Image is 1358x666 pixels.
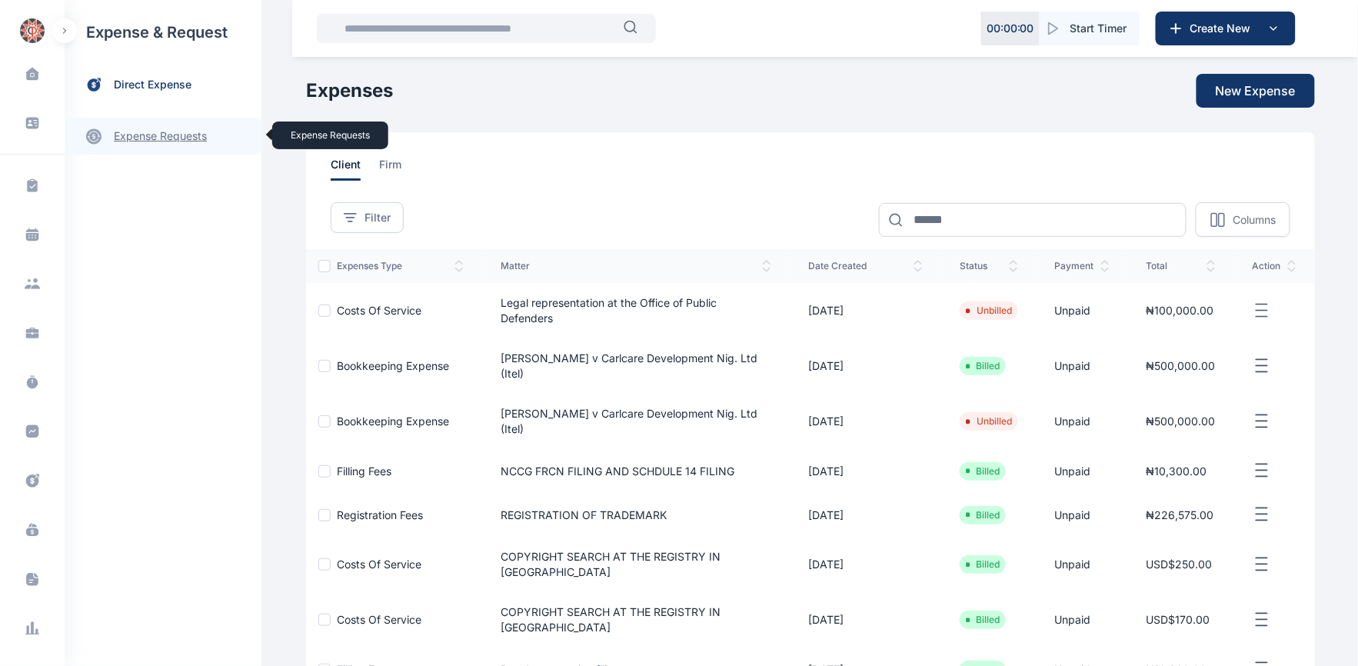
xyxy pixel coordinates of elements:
button: New Expense [1197,74,1315,108]
li: Unbilled [966,415,1012,428]
li: Billed [966,614,1000,626]
td: Unpaid [1037,394,1128,449]
span: matter [501,260,771,272]
a: expense requests [65,118,261,155]
span: expenses type [337,260,464,272]
span: ₦500,000.00 [1147,359,1216,372]
td: [DATE] [790,493,941,537]
td: [PERSON_NAME] v Carlcare Development Nig. Ltd (Itel) [482,394,790,449]
div: expense requestsexpense requests [65,105,261,155]
span: New Expense [1216,82,1296,100]
button: Create New [1156,12,1296,45]
span: USD$250.00 [1147,558,1213,571]
td: REGISTRATION OF TRADEMARK [482,493,790,537]
a: Bookkeeping Expense [337,415,449,428]
td: COPYRIGHT SEARCH AT THE REGISTRY IN [GEOGRAPHIC_DATA] [482,592,790,648]
a: Filling Fees [337,465,391,478]
td: NCCG FRCN FILING AND SCHDULE 14 FILING [482,449,790,493]
span: USD$170.00 [1147,613,1210,626]
span: action [1253,260,1296,272]
a: direct expense [65,65,261,105]
span: Filter [364,210,391,225]
span: Create New [1184,21,1264,36]
span: ₦100,000.00 [1147,304,1214,317]
span: client [331,157,361,181]
span: direct expense [114,77,191,93]
a: Bookkeeping Expense [337,359,449,372]
li: Unbilled [966,305,1012,317]
td: [DATE] [790,338,941,394]
span: total [1147,260,1216,272]
td: COPYRIGHT SEARCH AT THE REGISTRY IN [GEOGRAPHIC_DATA] [482,537,790,592]
td: Unpaid [1037,537,1128,592]
span: ₦10,300.00 [1147,465,1207,478]
span: ₦226,575.00 [1147,508,1214,521]
span: ₦500,000.00 [1147,415,1216,428]
h1: Expenses [306,78,393,103]
td: Legal representation at the Office of Public Defenders [482,283,790,338]
td: [DATE] [790,283,941,338]
td: [DATE] [790,449,941,493]
td: [DATE] [790,394,941,449]
li: Billed [966,360,1000,372]
span: firm [379,157,401,181]
td: Unpaid [1037,449,1128,493]
td: Unpaid [1037,592,1128,648]
span: date created [808,260,923,272]
a: firm [379,157,420,181]
a: client [331,157,379,181]
button: Columns [1196,202,1290,237]
td: [DATE] [790,592,941,648]
button: Start Timer [1040,12,1140,45]
button: Filter [331,202,404,233]
span: Start Timer [1070,21,1127,36]
li: Billed [966,465,1000,478]
span: payment [1055,260,1110,272]
p: Columns [1233,212,1276,228]
a: Costs of Service [337,613,421,626]
a: Costs of Service [337,304,421,317]
td: Unpaid [1037,283,1128,338]
a: Costs of Service [337,558,421,571]
li: Billed [966,558,1000,571]
li: Billed [966,509,1000,521]
td: Unpaid [1037,493,1128,537]
span: status [960,260,1018,272]
td: Unpaid [1037,338,1128,394]
a: Registration Fees [337,508,423,521]
td: [PERSON_NAME] v Carlcare Development Nig. Ltd (Itel) [482,338,790,394]
td: [DATE] [790,537,941,592]
p: 00 : 00 : 00 [987,21,1034,36]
